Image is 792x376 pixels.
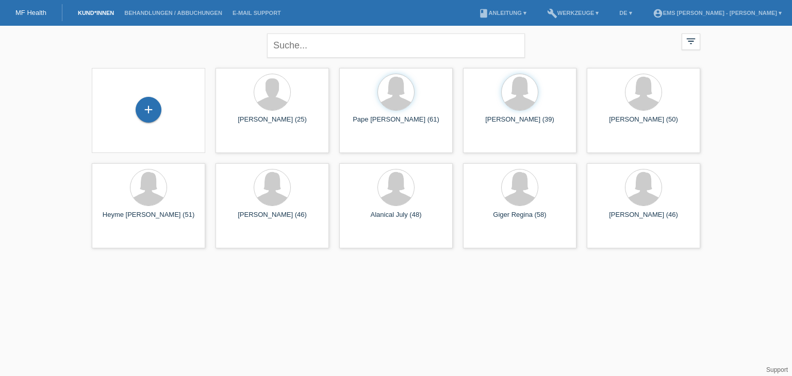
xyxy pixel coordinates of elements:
[471,211,568,227] div: Giger Regina (58)
[542,10,604,16] a: buildWerkzeuge ▾
[227,10,286,16] a: E-Mail Support
[685,36,697,47] i: filter_list
[471,115,568,132] div: [PERSON_NAME] (39)
[224,115,321,132] div: [PERSON_NAME] (25)
[473,10,532,16] a: bookAnleitung ▾
[653,8,663,19] i: account_circle
[595,211,692,227] div: [PERSON_NAME] (46)
[595,115,692,132] div: [PERSON_NAME] (50)
[766,366,788,373] a: Support
[100,211,197,227] div: Heyme [PERSON_NAME] (51)
[15,9,46,16] a: MF Health
[224,211,321,227] div: [PERSON_NAME] (46)
[348,115,444,132] div: Pape [PERSON_NAME] (61)
[547,8,557,19] i: build
[73,10,119,16] a: Kund*innen
[614,10,637,16] a: DE ▾
[478,8,489,19] i: book
[136,101,161,118] div: Kund*in hinzufügen
[119,10,227,16] a: Behandlungen / Abbuchungen
[348,211,444,227] div: Alanical July (48)
[267,33,525,58] input: Suche...
[648,10,787,16] a: account_circleEMS [PERSON_NAME] - [PERSON_NAME] ▾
